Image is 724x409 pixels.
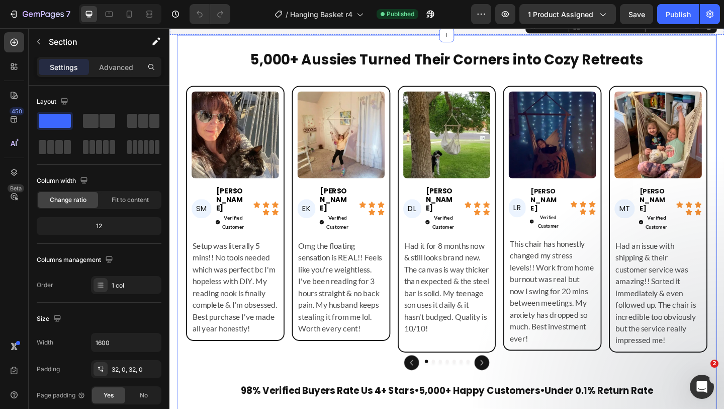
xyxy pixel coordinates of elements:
p: Setup was literally 5 mins!! No tools needed which was perfect bc I'm hopeless with DIY. My readi... [25,230,118,333]
img: gempages_560213916362212442-fea0a42a-0526-4240-a122-1059d235a191.webp [254,69,349,164]
span: Change ratio [50,195,86,204]
p: Verified Customer [517,201,542,221]
h2: MT [484,186,506,207]
span: Fit to content [112,195,149,204]
div: 450 [10,107,24,115]
button: Dot [315,361,319,364]
div: 32, 0, 32, 0 [112,365,159,374]
img: gempages_560213916362212442-99ab89a1-455f-4dae-9a12-babe42f50cc4.webp [139,69,234,164]
button: Dot [278,361,281,364]
span: Yes [104,391,114,400]
button: Dot [308,361,311,364]
h2: [PERSON_NAME] [510,171,542,201]
input: Auto [92,333,161,352]
div: Layout [37,95,70,109]
button: 1 product assigned [519,4,616,24]
div: Size [37,312,63,326]
iframe: Intercom live chat [690,375,714,399]
img: gempages_560213916362212442-6d8bc2a8-5c5b-41a6-b1dd-8febd5a57b15.webp [24,69,119,164]
div: Undo/Redo [190,4,230,24]
div: 12 [39,219,159,233]
p: Section [49,36,131,48]
button: <p>Verified Customer</p> [278,201,312,221]
button: <p>Verified Customer</p> [50,201,82,221]
p: Had it for 8 months now & still looks brand new. The canvas is way thicker than expected & the st... [255,230,348,333]
img: gempages_560213916362212442-b2034260-de41-4aab-a992-ec869887315e.webp [369,69,464,164]
strong: • [266,387,271,401]
img: gempages_560213916362212442-6a6f7e58-dbb8-4b27-ba2f-83258f76da6f.webp [484,69,579,164]
button: <p>Verified Customer</p> [163,201,197,221]
span: / [286,9,288,20]
p: 7 [66,8,70,20]
button: Dot [300,361,304,364]
div: Columns management [37,253,115,267]
h2: DL [254,186,274,207]
h2: SM [24,186,46,207]
p: Verified Customer [285,201,312,221]
button: Carousel Next Arrow [332,356,348,372]
p: Verified Customer [169,201,197,221]
span: Hanging Basket r4 [290,9,352,20]
h2: EK [139,186,159,207]
p: Settings [50,62,78,73]
div: Padding [37,365,60,374]
button: <p>Verified Customer</p> [510,201,542,221]
button: Dot [323,361,326,364]
button: Dot [285,361,289,364]
h2: 5,000+ Aussies Turned Their Corners into Cozy Retreats [8,23,595,45]
span: [PERSON_NAME] [51,172,79,200]
div: Width [37,338,53,347]
div: Column width [37,174,90,188]
strong: • [403,387,408,401]
button: Dot [293,361,296,364]
div: 1 col [112,281,159,290]
div: Beta [8,184,24,192]
p: Verified Customer [56,201,82,221]
button: 7 [4,4,75,24]
p: This chair has honestly changed my stress levels!! Work from home burnout was real but now I swin... [370,228,463,344]
button: <p>Verified Customer</p> [392,201,426,219]
span: [PERSON_NAME] [164,172,193,200]
p: Verified Customer [398,201,426,219]
span: Save [628,10,645,19]
div: Publish [666,9,691,20]
span: [PERSON_NAME] [279,172,308,200]
p: 98% Verified Buyers Rate Us 4+ Stars 5,000+ Happy Customers Under 0.1% Return Rate [9,385,594,403]
p: Omg the floating sensation is REAL!! Feels like you're weightless. I've been reading for 3 hours ... [140,230,233,333]
p: Had an issue with shipping & their customer service was amazing!! Sorted it immediately & even fo... [485,230,578,346]
span: No [140,391,148,400]
button: Publish [657,4,699,24]
h2: [PERSON_NAME] [392,171,426,201]
div: Page padding [37,391,85,400]
button: Carousel Back Arrow [255,356,271,372]
div: Order [37,281,53,290]
button: Save [620,4,653,24]
span: Published [387,10,414,19]
h2: LR [369,185,388,206]
span: 1 product assigned [528,9,593,20]
p: Advanced [99,62,133,73]
iframe: Design area [169,28,724,409]
span: 2 [710,360,718,368]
